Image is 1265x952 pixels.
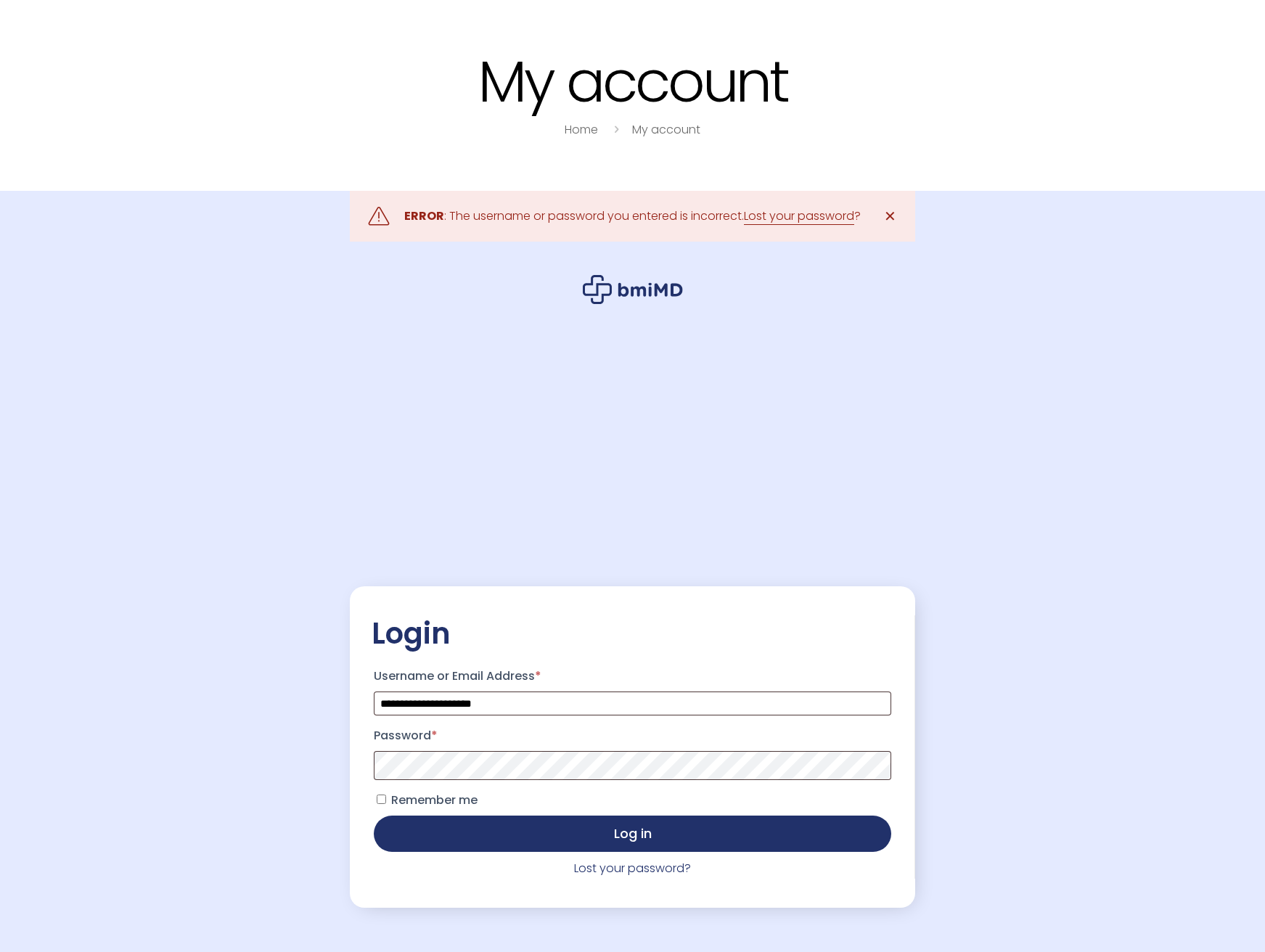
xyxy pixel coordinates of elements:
[404,206,861,226] div: : The username or password you entered is incorrect. ?
[744,208,854,225] a: Lost your password
[608,121,624,138] i: breadcrumbs separator
[374,816,891,852] button: Log in
[377,795,386,804] input: Remember me
[176,51,1090,112] h1: My account
[374,665,891,688] label: Username or Email Address
[372,615,893,652] h2: Login
[404,208,444,224] strong: ERROR
[374,724,891,747] label: Password
[565,121,598,138] a: Home
[574,860,691,877] a: Lost your password?
[391,792,478,808] span: Remember me
[875,202,904,231] a: ✕
[632,121,700,138] a: My account
[884,206,896,226] span: ✕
